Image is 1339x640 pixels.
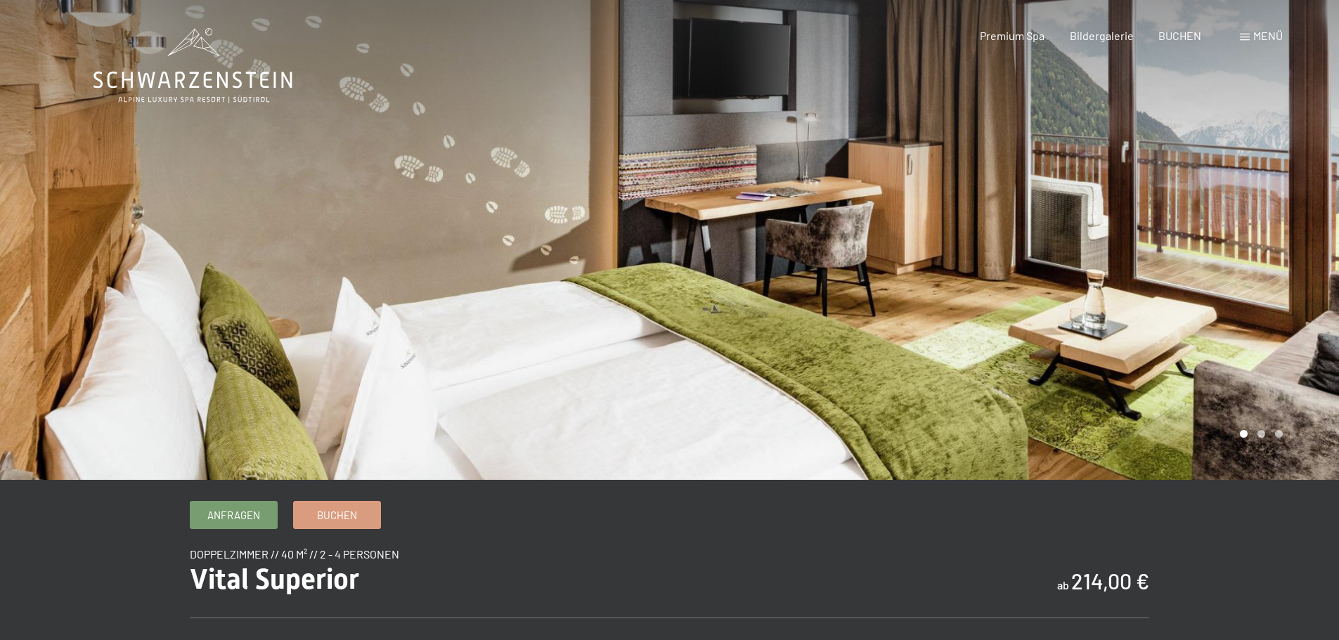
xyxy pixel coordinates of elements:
[190,563,359,596] span: Vital Superior
[294,502,380,528] a: Buchen
[1057,578,1069,592] span: ab
[1253,29,1283,42] span: Menü
[980,29,1044,42] a: Premium Spa
[190,502,277,528] a: Anfragen
[207,508,260,523] span: Anfragen
[190,547,399,561] span: Doppelzimmer // 40 m² // 2 - 4 Personen
[317,508,357,523] span: Buchen
[1071,568,1149,594] b: 214,00 €
[1158,29,1201,42] a: BUCHEN
[1070,29,1134,42] a: Bildergalerie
